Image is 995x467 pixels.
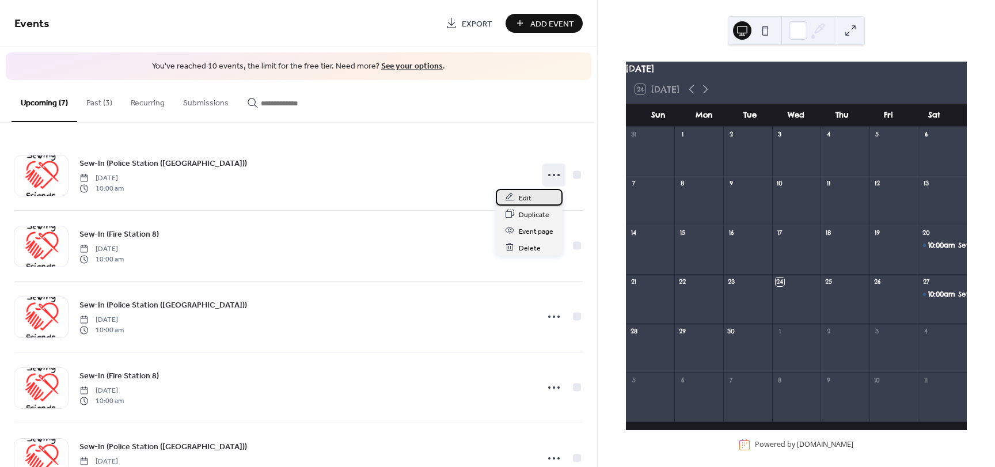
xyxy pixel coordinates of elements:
[776,326,784,335] div: 1
[678,130,686,139] div: 1
[912,104,958,127] div: Sat
[928,241,958,250] span: 10:00am
[77,80,121,121] button: Past (3)
[727,326,735,335] div: 30
[462,18,492,30] span: Export
[14,13,50,35] span: Events
[678,326,686,335] div: 29
[873,278,882,286] div: 26
[776,228,784,237] div: 17
[79,157,247,170] a: Sew-In (Police Station ([GEOGRAPHIC_DATA]))
[928,290,958,299] span: 10:00am
[873,228,882,237] div: 19
[79,441,247,453] span: Sew-In (Police Station ([GEOGRAPHIC_DATA]))
[629,278,638,286] div: 21
[727,228,735,237] div: 16
[727,278,735,286] div: 23
[824,326,833,335] div: 2
[727,130,735,139] div: 2
[865,104,912,127] div: Fri
[79,227,159,241] a: Sew-In (Fire Station 8)
[629,326,638,335] div: 28
[635,104,681,127] div: Sun
[629,130,638,139] div: 31
[824,278,833,286] div: 25
[121,80,174,121] button: Recurring
[519,225,553,237] span: Event page
[79,228,159,240] span: Sew-In (Fire Station 8)
[921,228,930,237] div: 20
[79,298,247,312] a: Sew-In (Police Station ([GEOGRAPHIC_DATA]))
[873,375,882,384] div: 10
[727,375,735,384] div: 7
[519,242,541,254] span: Delete
[921,130,930,139] div: 6
[776,375,784,384] div: 8
[824,228,833,237] div: 18
[629,228,638,237] div: 14
[79,184,124,194] span: 10:00 am
[797,440,853,450] a: [DOMAIN_NAME]
[824,179,833,188] div: 11
[776,130,784,139] div: 3
[79,369,159,382] a: Sew-In (Fire Station 8)
[519,208,549,221] span: Duplicate
[921,375,930,384] div: 11
[921,179,930,188] div: 13
[12,80,77,122] button: Upcoming (7)
[873,326,882,335] div: 3
[79,173,124,183] span: [DATE]
[79,314,124,325] span: [DATE]
[824,130,833,139] div: 4
[629,375,638,384] div: 5
[79,440,247,453] a: Sew-In (Police Station ([GEOGRAPHIC_DATA]))
[918,290,967,299] div: Sew-In (Police Station (Stetson Hills))
[79,244,124,254] span: [DATE]
[921,278,930,286] div: 27
[79,325,124,336] span: 10:00 am
[519,192,531,204] span: Edit
[678,375,686,384] div: 6
[79,157,247,169] span: Sew-In (Police Station ([GEOGRAPHIC_DATA]))
[824,375,833,384] div: 9
[819,104,865,127] div: Thu
[79,255,124,265] span: 10:00 am
[918,241,967,250] div: Sew-In (Fire Station 8)
[773,104,819,127] div: Wed
[626,62,967,75] div: [DATE]
[79,299,247,311] span: Sew-In (Police Station ([GEOGRAPHIC_DATA]))
[381,59,443,74] a: See your options
[727,179,735,188] div: 9
[921,326,930,335] div: 4
[678,278,686,286] div: 22
[727,104,773,127] div: Tue
[678,228,686,237] div: 15
[79,456,124,466] span: [DATE]
[776,278,784,286] div: 24
[755,440,853,450] div: Powered by
[629,179,638,188] div: 7
[678,179,686,188] div: 8
[79,396,124,407] span: 10:00 am
[174,80,238,121] button: Submissions
[873,179,882,188] div: 12
[79,370,159,382] span: Sew-In (Fire Station 8)
[17,61,580,73] span: You've reached 10 events, the limit for the free tier. Need more? .
[681,104,727,127] div: Mon
[437,14,501,33] a: Export
[776,179,784,188] div: 10
[79,385,124,396] span: [DATE]
[873,130,882,139] div: 5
